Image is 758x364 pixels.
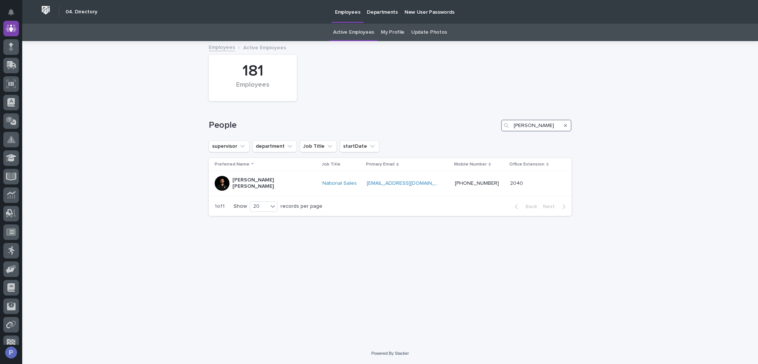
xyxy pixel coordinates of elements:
[215,160,249,168] p: Preferred Name
[209,140,249,152] button: supervisor
[322,180,357,187] a: National Sales
[9,9,19,21] div: Notifications
[333,24,374,41] a: Active Employees
[411,24,447,41] a: Update Photos
[252,140,297,152] button: department
[3,345,19,360] button: users-avatar
[66,9,97,15] h2: 04. Directory
[209,43,235,51] a: Employees
[243,43,286,51] p: Active Employees
[209,171,571,196] tr: [PERSON_NAME] [PERSON_NAME]National Sales [EMAIL_ADDRESS][DOMAIN_NAME] [PHONE_NUMBER]20402040
[250,203,268,210] div: 20
[540,203,571,210] button: Next
[367,181,450,186] a: [EMAIL_ADDRESS][DOMAIN_NAME]
[543,204,559,209] span: Next
[3,4,19,20] button: Notifications
[234,203,247,210] p: Show
[209,197,231,216] p: 1 of 1
[381,24,405,41] a: My Profile
[39,3,53,17] img: Workspace Logo
[221,81,284,97] div: Employees
[366,160,395,168] p: Primary Email
[340,140,379,152] button: startDate
[371,351,409,355] a: Powered By Stacker
[501,120,571,131] input: Search
[510,179,524,187] p: 2040
[509,160,544,168] p: Office Extension
[454,160,487,168] p: Mobile Number
[322,160,341,168] p: Job Title
[455,181,499,186] a: [PHONE_NUMBER]
[221,62,284,80] div: 181
[209,120,498,131] h1: People
[281,203,322,210] p: records per page
[232,177,306,190] p: [PERSON_NAME] [PERSON_NAME]
[521,204,537,209] span: Back
[509,203,540,210] button: Back
[300,140,337,152] button: Job Title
